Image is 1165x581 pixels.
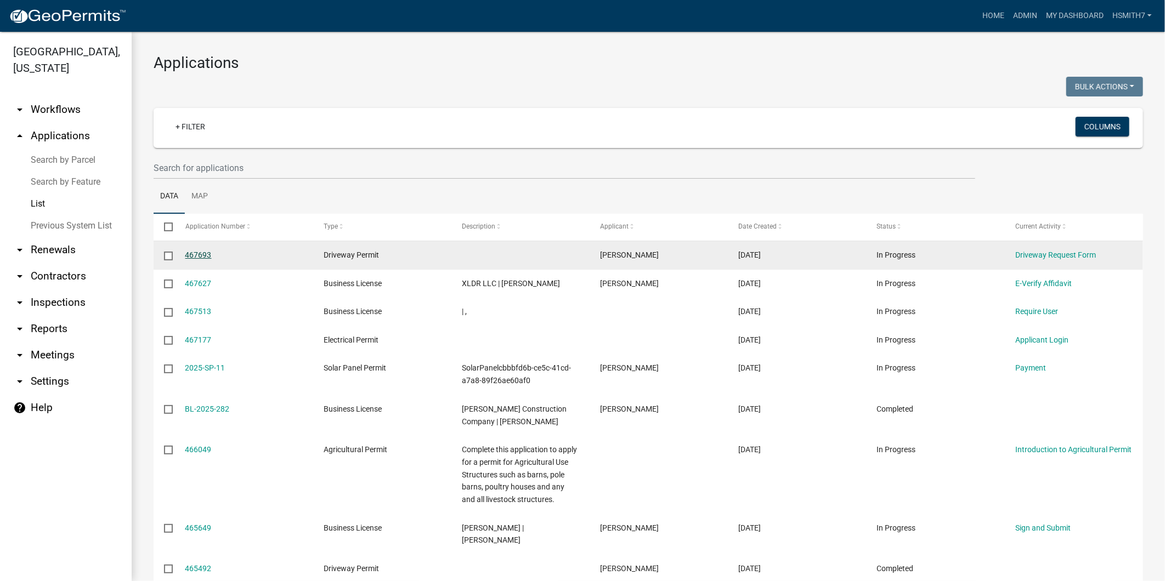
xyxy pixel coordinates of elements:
[324,564,379,573] span: Driveway Permit
[600,405,659,413] span: Mark Webb
[13,349,26,362] i: arrow_drop_down
[462,445,577,504] span: Complete this application to apply for a permit for Agricultural Use Structures such as barns, po...
[739,523,761,532] span: 08/18/2025
[1015,223,1061,230] span: Current Activity
[877,250,916,259] span: In Progress
[600,523,659,532] span: Jacqueline McCoy
[739,307,761,316] span: 08/21/2025
[185,250,212,259] a: 467693
[1076,117,1129,136] button: Columns
[13,103,26,116] i: arrow_drop_down
[324,445,387,454] span: Agricultural Permit
[1015,279,1072,288] a: E-Verify Affidavit
[324,523,382,532] span: Business License
[600,223,629,230] span: Applicant
[324,223,338,230] span: Type
[877,564,914,573] span: Completed
[1015,523,1071,532] a: Sign and Submit
[324,250,379,259] span: Driveway Permit
[185,564,212,573] a: 465492
[739,279,761,288] span: 08/21/2025
[1042,5,1108,26] a: My Dashboard
[1015,250,1096,259] a: Driveway Request Form
[185,223,245,230] span: Application Number
[1015,445,1132,454] a: Introduction to Agricultural Permit
[462,405,567,426] span: Mark Webb Construction Company | Webb, Mark
[877,405,914,413] span: Completed
[1108,5,1156,26] a: hsmith7
[13,296,26,309] i: arrow_drop_down
[324,363,386,372] span: Solar Panel Permit
[185,363,225,372] a: 2025-SP-11
[462,279,560,288] span: XLDR LLC | Cloud, Dwight
[1005,214,1143,240] datatable-header-cell: Current Activity
[324,279,382,288] span: Business License
[867,214,1005,240] datatable-header-cell: Status
[324,335,378,344] span: Electrical Permit
[13,243,26,257] i: arrow_drop_down
[154,179,185,214] a: Data
[154,54,1143,72] h3: Applications
[13,401,26,414] i: help
[185,335,212,344] a: 467177
[739,445,761,454] span: 08/19/2025
[167,117,214,136] a: + Filter
[739,363,761,372] span: 08/20/2025
[739,405,761,413] span: 08/19/2025
[185,405,230,413] a: BL-2025-282
[1009,5,1042,26] a: Admin
[728,214,866,240] datatable-header-cell: Date Created
[185,523,212,532] a: 465649
[877,363,916,372] span: In Progress
[13,270,26,283] i: arrow_drop_down
[13,375,26,388] i: arrow_drop_down
[877,335,916,344] span: In Progress
[600,564,659,573] span: Alvin David Emfinger Sr
[877,307,916,316] span: In Progress
[13,322,26,335] i: arrow_drop_down
[600,363,659,372] span: Matthew Thomas Markham
[324,405,382,413] span: Business License
[978,5,1009,26] a: Home
[877,523,916,532] span: In Progress
[877,223,896,230] span: Status
[462,523,524,545] span: Mike McCoy | McCoy, Jackie
[739,335,761,344] span: 08/21/2025
[13,129,26,143] i: arrow_drop_up
[1015,363,1046,372] a: Payment
[877,445,916,454] span: In Progress
[877,279,916,288] span: In Progress
[600,279,659,288] span: Dwight Aaron Cloud
[739,250,761,259] span: 08/22/2025
[451,214,590,240] datatable-header-cell: Description
[1015,335,1068,344] a: Applicant Login
[590,214,728,240] datatable-header-cell: Applicant
[462,223,495,230] span: Description
[324,307,382,316] span: Business License
[174,214,313,240] datatable-header-cell: Application Number
[185,279,212,288] a: 467627
[462,363,571,385] span: SolarPanelcbbbfd6b-ce5c-41cd-a7a8-89f26ae60af0
[154,214,174,240] datatable-header-cell: Select
[739,564,761,573] span: 08/18/2025
[185,445,212,454] a: 466049
[462,307,467,316] span: | ,
[600,250,659,259] span: Bailey Smith
[154,157,975,179] input: Search for applications
[1066,77,1143,96] button: Bulk Actions
[1015,307,1058,316] a: Require User
[185,179,214,214] a: Map
[185,307,212,316] a: 467513
[739,223,777,230] span: Date Created
[313,214,451,240] datatable-header-cell: Type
